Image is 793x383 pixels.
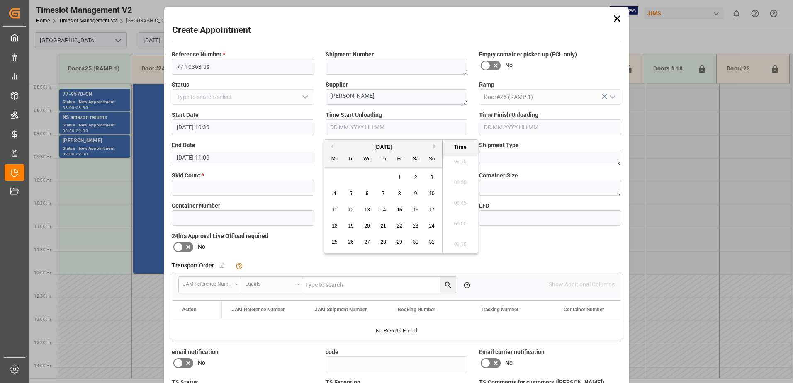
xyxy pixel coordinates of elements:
div: Choose Tuesday, August 26th, 2025 [346,237,356,247]
input: DD.MM.YYYY HH:MM [172,119,314,135]
span: 11 [332,207,337,213]
div: Choose Monday, August 11th, 2025 [330,205,340,215]
div: Choose Friday, August 22nd, 2025 [394,221,405,231]
span: LFD [479,201,489,210]
span: Booking Number [398,307,435,313]
span: 21 [380,223,386,229]
span: JAM Reference Number [232,307,285,313]
div: Choose Wednesday, August 13th, 2025 [362,205,372,215]
div: Choose Sunday, August 10th, 2025 [427,189,437,199]
div: month 2025-08 [327,170,440,250]
span: 29 [396,239,402,245]
div: Choose Monday, August 4th, 2025 [330,189,340,199]
button: Next Month [433,144,438,149]
span: Time Start Unloading [326,111,382,119]
textarea: [PERSON_NAME] [326,89,468,105]
div: Choose Monday, August 25th, 2025 [330,237,340,247]
span: Container Number [564,307,604,313]
div: Choose Friday, August 15th, 2025 [394,205,405,215]
span: 23 [413,223,418,229]
span: 4 [333,191,336,196]
span: email notification [172,348,219,356]
span: Shipment Type [479,141,519,150]
div: Tu [346,154,356,165]
span: 28 [380,239,386,245]
span: 31 [429,239,434,245]
span: No [198,359,205,367]
span: 8 [398,191,401,196]
div: Choose Saturday, August 30th, 2025 [411,237,421,247]
span: 12 [348,207,353,213]
button: open menu [606,91,618,104]
span: 6 [366,191,369,196]
span: 3 [431,175,433,180]
span: Empty container picked up (FCL only) [479,50,577,59]
div: Choose Sunday, August 24th, 2025 [427,221,437,231]
div: Choose Saturday, August 23rd, 2025 [411,221,421,231]
span: Skid Count [172,171,204,180]
span: Container Size [479,171,518,180]
h2: Create Appointment [172,24,251,37]
span: Supplier [326,80,348,89]
span: Container Number [172,201,220,210]
div: Sa [411,154,421,165]
span: 15 [396,207,402,213]
span: 13 [364,207,370,213]
div: Choose Sunday, August 17th, 2025 [427,205,437,215]
span: 9 [414,191,417,196]
span: Email carrier notification [479,348,545,356]
button: open menu [179,277,241,293]
div: Choose Thursday, August 28th, 2025 [378,237,389,247]
input: DD.MM.YYYY HH:MM [326,119,468,135]
div: Su [427,154,437,165]
div: Choose Wednesday, August 27th, 2025 [362,237,372,247]
div: Choose Saturday, August 9th, 2025 [411,189,421,199]
span: JAM Shipment Number [315,307,367,313]
span: 1 [398,175,401,180]
div: Equals [245,278,294,288]
span: Start Date [172,111,199,119]
span: 22 [396,223,402,229]
div: Choose Wednesday, August 20th, 2025 [362,221,372,231]
div: [DATE] [324,143,442,151]
div: Th [378,154,389,165]
span: 18 [332,223,337,229]
span: Tracking Number [481,307,518,313]
div: Choose Friday, August 8th, 2025 [394,189,405,199]
div: Action [182,307,197,313]
span: Ramp [479,80,494,89]
span: code [326,348,338,356]
div: Choose Sunday, August 31st, 2025 [427,237,437,247]
div: Choose Wednesday, August 6th, 2025 [362,189,372,199]
div: Choose Sunday, August 3rd, 2025 [427,172,437,183]
div: Choose Thursday, August 14th, 2025 [378,205,389,215]
div: Choose Thursday, August 21st, 2025 [378,221,389,231]
span: Shipment Number [326,50,374,59]
span: No [505,61,513,70]
div: Choose Friday, August 29th, 2025 [394,237,405,247]
div: Time [445,143,476,151]
div: Mo [330,154,340,165]
span: 24hrs Approval Live Offload required [172,232,268,240]
span: 26 [348,239,353,245]
button: open menu [298,91,311,104]
span: 30 [413,239,418,245]
div: Choose Tuesday, August 19th, 2025 [346,221,356,231]
div: Choose Friday, August 1st, 2025 [394,172,405,183]
span: Status [172,80,189,89]
span: No [505,359,513,367]
div: Choose Saturday, August 16th, 2025 [411,205,421,215]
span: 2 [414,175,417,180]
div: Choose Tuesday, August 12th, 2025 [346,205,356,215]
div: Choose Tuesday, August 5th, 2025 [346,189,356,199]
button: search button [440,277,456,293]
div: Fr [394,154,405,165]
span: 7 [382,191,385,196]
button: open menu [241,277,303,293]
input: DD.MM.YYYY HH:MM [479,119,621,135]
span: Reference Number [172,50,225,59]
span: 16 [413,207,418,213]
span: No [198,242,205,251]
span: Time Finish Unloading [479,111,538,119]
span: 25 [332,239,337,245]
